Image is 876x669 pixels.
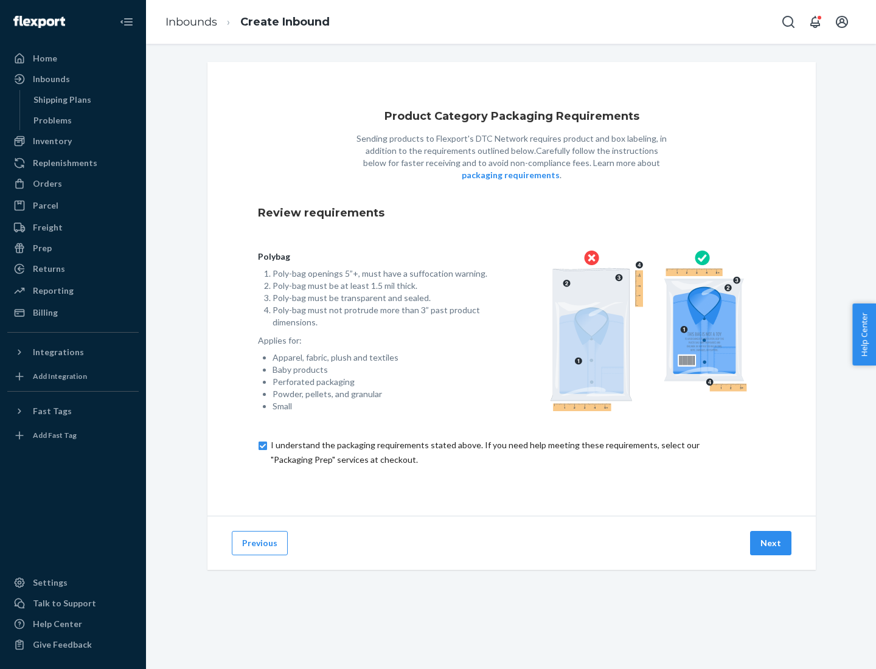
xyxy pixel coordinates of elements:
li: Baby products [273,364,492,376]
button: Integrations [7,342,139,362]
div: Inbounds [33,73,70,85]
div: Returns [33,263,65,275]
div: Fast Tags [33,405,72,417]
a: Settings [7,573,139,592]
img: Flexport logo [13,16,65,28]
a: Problems [27,111,139,130]
button: Give Feedback [7,635,139,654]
a: Replenishments [7,153,139,173]
button: Previous [232,531,288,555]
div: Replenishments [33,157,97,169]
div: Talk to Support [33,597,96,609]
img: polybag.ac92ac876edd07edd96c1eaacd328395.png [550,251,747,411]
h1: Product Category Packaging Requirements [384,111,639,123]
a: Reporting [7,281,139,300]
div: Integrations [33,346,84,358]
li: Powder, pellets, and granular [273,388,492,400]
a: Inventory [7,131,139,151]
a: Create Inbound [240,15,330,29]
button: Open Search Box [776,10,801,34]
p: Polybag [258,251,492,263]
a: Prep [7,238,139,258]
a: Inbounds [7,69,139,89]
a: Billing [7,303,139,322]
div: Freight [33,221,63,234]
button: Open account menu [830,10,854,34]
div: Give Feedback [33,639,92,651]
button: Fast Tags [7,401,139,421]
button: packaging requirements [462,169,560,181]
a: Help Center [7,614,139,634]
button: Close Navigation [114,10,139,34]
div: Settings [33,577,68,589]
ol: breadcrumbs [156,4,339,40]
div: Billing [33,307,58,319]
a: Add Fast Tag [7,426,139,445]
button: Next [750,531,791,555]
div: Reporting [33,285,74,297]
li: Poly-bag must not protrude more than 3” past product dimensions. [273,304,492,328]
div: Prep [33,242,52,254]
button: Open notifications [803,10,827,34]
a: Parcel [7,196,139,215]
li: Perforated packaging [273,376,492,388]
a: Talk to Support [7,594,139,613]
li: Small [273,400,492,412]
div: Home [33,52,57,64]
li: Poly-bag openings 5”+, must have a suffocation warning. [273,268,492,280]
div: Add Integration [33,371,87,381]
div: Add Fast Tag [33,430,77,440]
li: Poly-bag must be at least 1.5 mil thick. [273,280,492,292]
p: Sending products to Flexport's DTC Network requires product and box labeling, in addition to the ... [353,133,670,181]
li: Apparel, fabric, plush and textiles [273,352,492,364]
div: Parcel [33,199,58,212]
p: Applies for: [258,334,492,347]
a: Shipping Plans [27,90,139,109]
a: Add Integration [7,367,139,386]
div: Problems [33,114,72,127]
button: Help Center [852,303,876,366]
a: Home [7,49,139,68]
div: Review requirements [258,196,765,231]
a: Orders [7,174,139,193]
li: Poly-bag must be transparent and sealed. [273,292,492,304]
div: Orders [33,178,62,190]
a: Freight [7,218,139,237]
div: Shipping Plans [33,94,91,106]
a: Inbounds [165,15,217,29]
div: Help Center [33,618,82,630]
a: Returns [7,259,139,279]
div: Inventory [33,135,72,147]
